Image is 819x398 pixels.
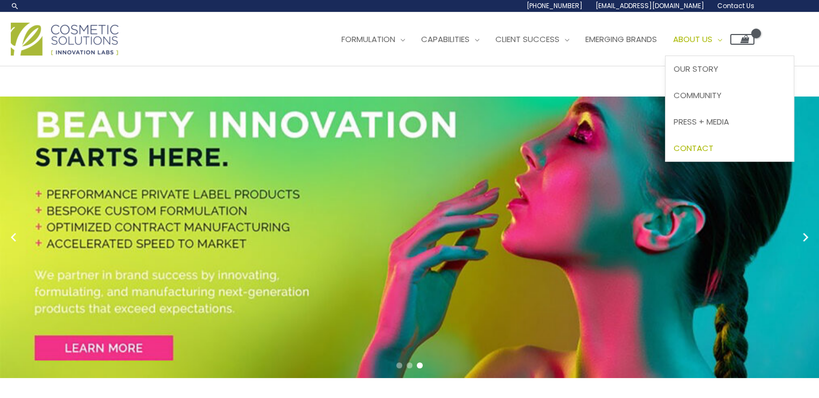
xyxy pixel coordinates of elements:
[325,23,754,56] nav: Site Navigation
[666,108,794,135] a: Press + Media
[585,33,657,45] span: Emerging Brands
[11,2,19,10] a: Search icon link
[717,1,754,10] span: Contact Us
[674,90,722,101] span: Community
[596,1,704,10] span: [EMAIL_ADDRESS][DOMAIN_NAME]
[674,116,729,127] span: Press + Media
[341,33,395,45] span: Formulation
[407,362,412,368] span: Go to slide 2
[673,33,712,45] span: About Us
[666,135,794,161] a: Contact
[527,1,583,10] span: [PHONE_NUMBER]
[674,142,713,154] span: Contact
[487,23,577,56] a: Client Success
[11,23,118,56] img: Cosmetic Solutions Logo
[730,34,754,45] a: View Shopping Cart, empty
[666,56,794,83] a: Our Story
[5,229,22,245] button: Previous slide
[421,33,470,45] span: Capabilities
[665,23,730,56] a: About Us
[674,63,718,74] span: Our Story
[495,33,559,45] span: Client Success
[666,83,794,109] a: Community
[417,362,423,368] span: Go to slide 3
[797,229,814,245] button: Next slide
[413,23,487,56] a: Capabilities
[396,362,402,368] span: Go to slide 1
[577,23,665,56] a: Emerging Brands
[333,23,413,56] a: Formulation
